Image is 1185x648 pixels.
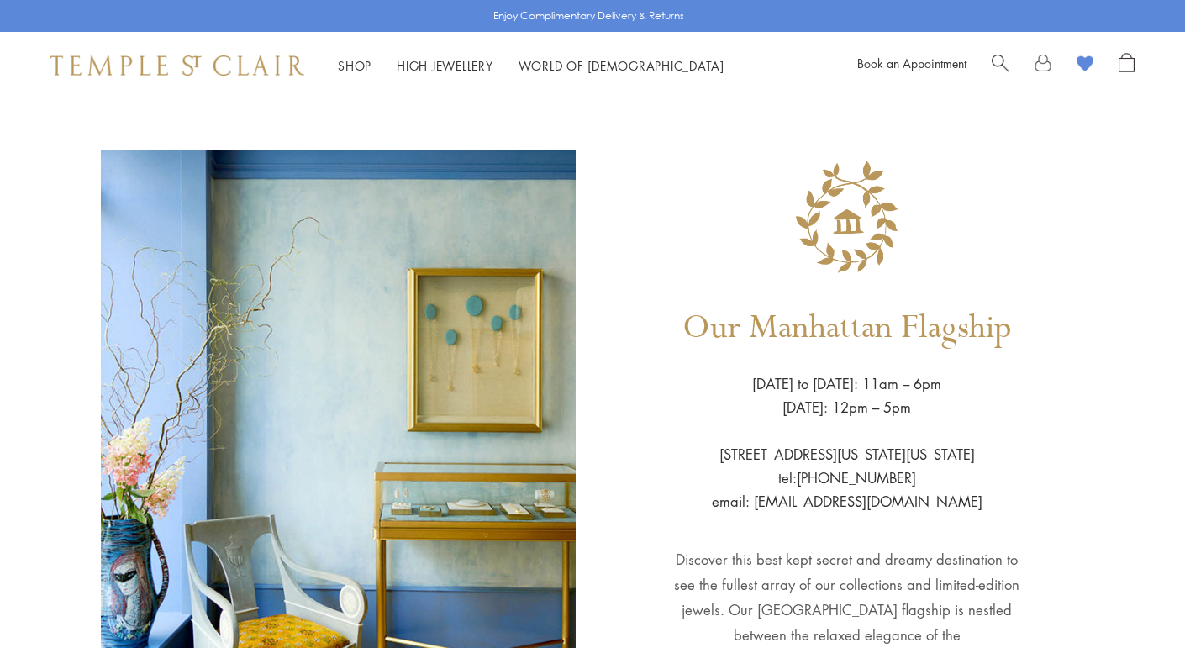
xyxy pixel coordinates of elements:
a: View Wishlist [1077,53,1093,78]
p: Enjoy Complimentary Delivery & Returns [493,8,684,24]
p: [STREET_ADDRESS][US_STATE][US_STATE] tel:[PHONE_NUMBER] email: [EMAIL_ADDRESS][DOMAIN_NAME] [712,419,982,514]
a: Book an Appointment [857,55,966,71]
a: ShopShop [338,57,371,74]
img: Temple St. Clair [50,55,304,76]
a: Open Shopping Bag [1119,53,1135,78]
p: [DATE] to [DATE]: 11am – 6pm [DATE]: 12pm – 5pm [752,372,941,419]
a: Search [992,53,1009,78]
h1: Our Manhattan Flagship [682,284,1012,372]
nav: Main navigation [338,55,724,76]
a: World of [DEMOGRAPHIC_DATA]World of [DEMOGRAPHIC_DATA] [519,57,724,74]
a: High JewelleryHigh Jewellery [397,57,493,74]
